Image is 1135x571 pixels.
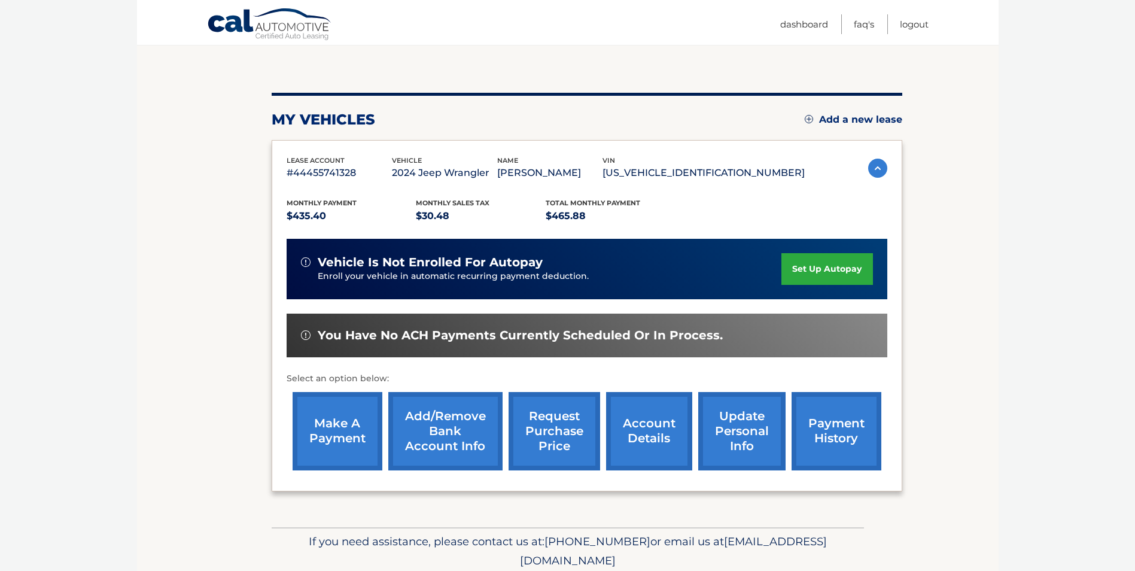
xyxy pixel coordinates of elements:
[392,165,497,181] p: 2024 Jeep Wrangler
[805,114,902,126] a: Add a new lease
[287,372,887,386] p: Select an option below:
[392,156,422,165] span: vehicle
[544,534,650,548] span: [PHONE_NUMBER]
[388,392,503,470] a: Add/Remove bank account info
[606,392,692,470] a: account details
[868,159,887,178] img: accordion-active.svg
[293,392,382,470] a: make a payment
[318,270,782,283] p: Enroll your vehicle in automatic recurring payment deduction.
[287,208,416,224] p: $435.40
[279,532,856,570] p: If you need assistance, please contact us at: or email us at
[603,165,805,181] p: [US_VEHICLE_IDENTIFICATION_NUMBER]
[497,156,518,165] span: name
[792,392,881,470] a: payment history
[287,199,357,207] span: Monthly Payment
[546,199,640,207] span: Total Monthly Payment
[318,255,543,270] span: vehicle is not enrolled for autopay
[781,253,872,285] a: set up autopay
[497,165,603,181] p: [PERSON_NAME]
[318,328,723,343] span: You have no ACH payments currently scheduled or in process.
[698,392,786,470] a: update personal info
[207,8,333,42] a: Cal Automotive
[805,115,813,123] img: add.svg
[900,14,929,34] a: Logout
[301,257,311,267] img: alert-white.svg
[603,156,615,165] span: vin
[301,330,311,340] img: alert-white.svg
[416,199,489,207] span: Monthly sales Tax
[509,392,600,470] a: request purchase price
[416,208,546,224] p: $30.48
[287,156,345,165] span: lease account
[272,111,375,129] h2: my vehicles
[854,14,874,34] a: FAQ's
[780,14,828,34] a: Dashboard
[546,208,675,224] p: $465.88
[287,165,392,181] p: #44455741328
